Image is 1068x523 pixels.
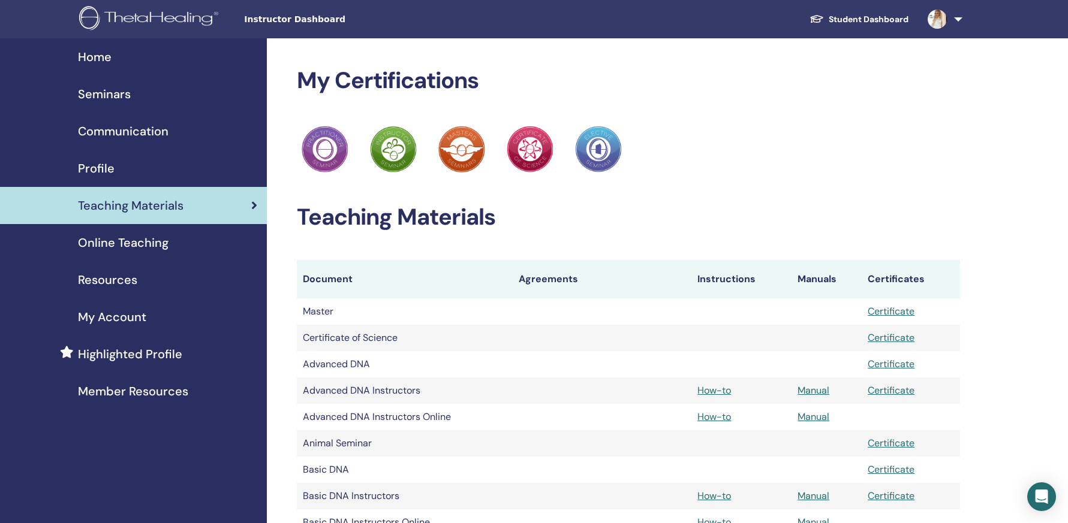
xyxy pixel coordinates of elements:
[800,8,918,31] a: Student Dashboard
[697,410,731,423] a: How-to
[868,305,914,318] a: Certificate
[244,13,424,26] span: Instructor Dashboard
[302,126,348,173] img: Practitioner
[798,410,829,423] a: Manual
[507,126,553,173] img: Practitioner
[868,489,914,502] a: Certificate
[297,457,513,483] td: Basic DNA
[78,234,169,252] span: Online Teaching
[297,377,513,404] td: Advanced DNA Instructors
[868,463,914,476] a: Certificate
[78,382,188,400] span: Member Resources
[297,260,513,298] th: Document
[928,10,947,29] img: default.jpg
[78,159,115,177] span: Profile
[792,260,862,298] th: Manuals
[868,331,914,344] a: Certificate
[868,437,914,449] a: Certificate
[78,308,146,326] span: My Account
[438,126,485,173] img: Practitioner
[78,196,183,214] span: Teaching Materials
[868,384,914,397] a: Certificate
[297,351,513,377] td: Advanced DNA
[297,298,513,325] td: Master
[78,122,169,140] span: Communication
[79,6,222,33] img: logo.png
[513,260,691,298] th: Agreements
[78,48,112,66] span: Home
[370,126,417,173] img: Practitioner
[297,204,960,231] h2: Teaching Materials
[297,325,513,351] td: Certificate of Science
[691,260,792,298] th: Instructions
[697,489,731,502] a: How-to
[798,489,829,502] a: Manual
[798,384,829,397] a: Manual
[78,345,182,363] span: Highlighted Profile
[297,430,513,457] td: Animal Seminar
[868,358,914,370] a: Certificate
[297,404,513,430] td: Advanced DNA Instructors Online
[575,126,622,173] img: Practitioner
[78,271,137,289] span: Resources
[1027,482,1056,511] div: Open Intercom Messenger
[810,14,824,24] img: graduation-cap-white.svg
[862,260,960,298] th: Certificates
[78,85,131,103] span: Seminars
[697,384,731,397] a: How-to
[297,67,960,95] h2: My Certifications
[297,483,513,509] td: Basic DNA Instructors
